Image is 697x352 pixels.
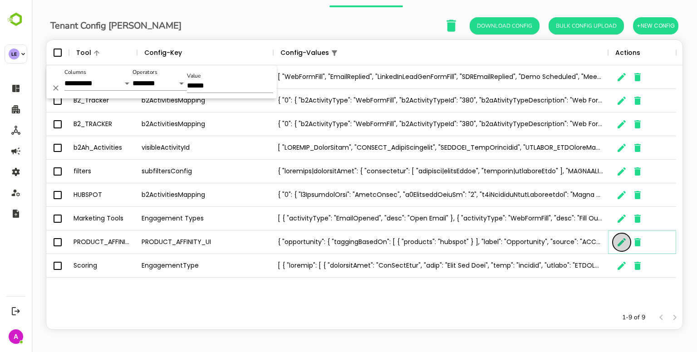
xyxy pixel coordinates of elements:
[601,17,647,34] button: +New Config
[241,183,576,207] div: { "0": { "l3IpsumdolOrsi": "AmetcOnsec", "a0ElitseddOeiuSm": "2", "t4iNcididuNtutLaboreetdol": "M...
[113,40,150,65] div: Config-Key
[37,112,105,136] div: B2_TRACKER
[33,70,54,75] label: Columns
[105,254,241,278] div: EngagementType
[438,17,508,34] button: Download Config
[241,136,576,160] div: [ "LOREMIP_DolorSitam", "CONSECT_AdipiScingelit", "SEDDOEI_TempOrincidid", "UTLABOR_ETDOloreMagna...
[37,207,105,230] div: Marketing Tools
[19,19,150,33] h6: Tenant Config [PERSON_NAME]
[105,112,241,136] div: b2ActivitiesMapping
[18,82,30,94] button: Delete
[5,11,28,28] img: BambooboxLogoMark.f1c84d78b4c51b1a7b5f700c9845e183.svg
[105,89,241,112] div: b2ActivitiesMapping
[517,17,592,34] button: Bulk Config Upload
[155,73,169,79] label: Value
[249,40,297,65] div: Config-Values
[9,49,20,59] div: LE
[44,40,59,65] div: Tool
[105,136,241,160] div: visibleActivityId
[241,112,576,136] div: { "0": { "b2ActivityType": "WebFormFill", "b2ActivityTypeId": "380", "b2aAtivityTypeDescription":...
[241,207,576,230] div: [ { "activityType": "EmailOpened", "desc": "Open Email" }, { "activityType": "WebFormFill", "desc...
[10,305,22,317] button: Logout
[584,40,609,65] div: Actions
[150,48,161,59] button: Sort
[101,70,126,75] label: Operators
[590,313,614,322] p: 1-9 of 9
[241,160,576,183] div: { "loremips|dolorsitAmet": { "consectetur": [ "adipisci|elitsEddoe", "temporin|utlaboreEtdo" ], "...
[105,207,241,230] div: Engagement Types
[9,329,23,344] div: A
[105,183,241,207] div: b2ActivitiesMapping
[297,40,308,65] div: 1 active filter
[241,89,576,112] div: { "0": { "b2ActivityType": "WebFormFill", "b2ActivityTypeId": "380", "b2aAtivityTypeDescription":...
[37,136,105,160] div: b2Ah_Activities
[241,230,576,254] div: { "opportunity": { "taggingBasedOn": [ { "products": "hubspot" } ], "label": "Opportunity", "sour...
[59,48,70,59] button: Sort
[241,65,576,89] div: [ "WebFormFill", "EmailReplied", "LinkedInLeadGenFormFill", "SDREmailReplied", "Demo Scheduled", ...
[105,160,241,183] div: subfiltersConfig
[308,48,319,59] button: Sort
[105,230,241,254] div: PRODUCT_AFFINITY_UI
[37,160,105,183] div: filters
[37,183,105,207] div: HUBSPOT
[605,20,643,32] span: +New Config
[297,48,308,59] button: Show filters
[241,254,576,278] div: [ { "loremip": [ { "dolorsitAmet": "ConSectEtur", "adip": "Elit Sed Doei", "temp": "incidid", "ut...
[37,230,105,254] div: PRODUCT_AFFINITY
[14,39,651,330] div: The User Data
[37,89,105,112] div: B2_Tracker
[37,254,105,278] div: Scoring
